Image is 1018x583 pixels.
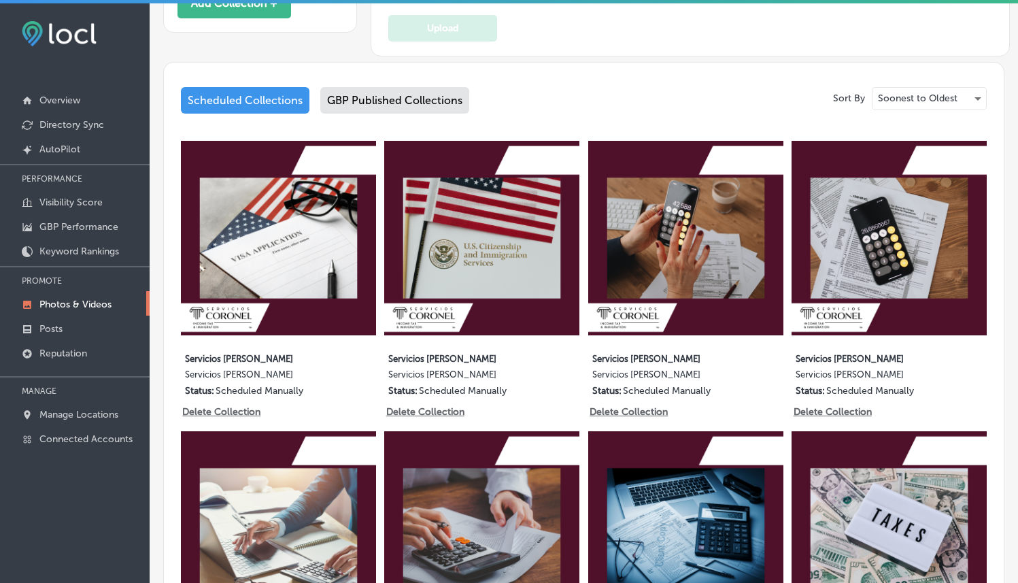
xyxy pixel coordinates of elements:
img: fda3e92497d09a02dc62c9cd864e3231.png [22,21,97,46]
p: Status: [796,385,825,397]
label: Servicios [PERSON_NAME] [388,369,541,385]
img: Collection thumbnail [384,141,579,336]
p: Directory Sync [39,119,104,131]
label: Servicios [PERSON_NAME] [388,346,541,369]
label: Servicios [PERSON_NAME] [185,346,338,369]
p: Scheduled Manually [216,385,303,397]
p: Photos & Videos [39,299,112,310]
p: Sort By [833,93,865,104]
p: Scheduled Manually [623,385,711,397]
p: Visibility Score [39,197,103,208]
p: Status: [185,385,214,397]
label: Servicios [PERSON_NAME] [796,369,949,385]
p: Scheduled Manually [826,385,914,397]
img: Collection thumbnail [181,141,376,336]
p: Delete Collection [182,406,259,418]
label: Servicios [PERSON_NAME] [592,369,745,385]
label: Servicios [PERSON_NAME] [185,369,338,385]
p: Keyword Rankings [39,246,119,257]
p: GBP Performance [39,221,118,233]
p: Posts [39,323,63,335]
p: Scheduled Manually [419,385,507,397]
p: Connected Accounts [39,433,133,445]
label: Servicios [PERSON_NAME] [796,346,949,369]
p: Delete Collection [386,406,463,418]
p: Manage Locations [39,409,118,420]
div: Scheduled Collections [181,87,309,114]
p: Status: [592,385,622,397]
p: Overview [39,95,80,106]
img: Collection thumbnail [588,141,783,336]
p: AutoPilot [39,144,80,155]
div: GBP Published Collections [320,87,469,114]
p: Soonest to Oldest [878,92,957,105]
img: Collection thumbnail [792,141,987,336]
p: Reputation [39,348,87,359]
p: Delete Collection [590,406,666,418]
p: Status: [388,385,418,397]
div: Soonest to Oldest [872,88,986,110]
label: Servicios [PERSON_NAME] [592,346,745,369]
p: Delete Collection [794,406,870,418]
